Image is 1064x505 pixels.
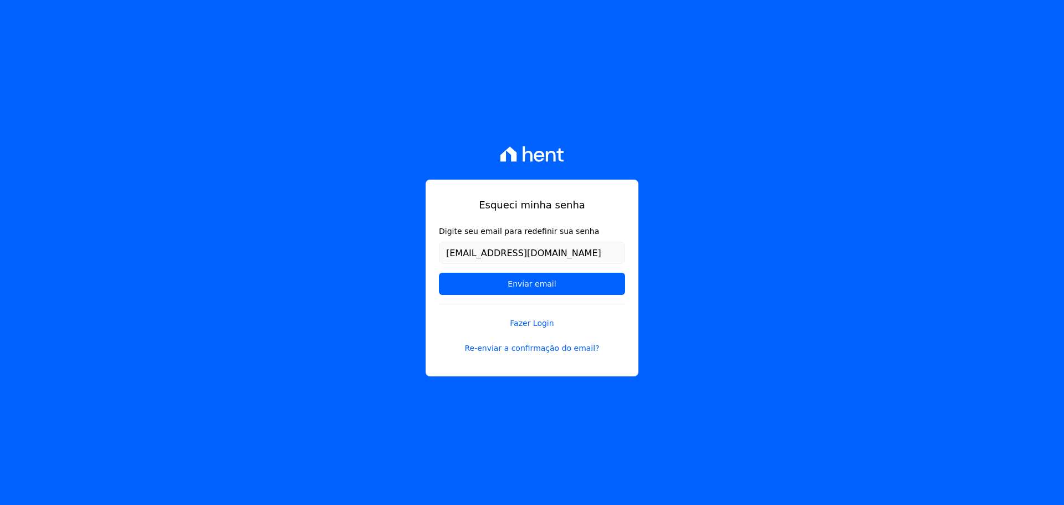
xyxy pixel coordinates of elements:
h1: Esqueci minha senha [439,197,625,212]
a: Fazer Login [439,304,625,329]
input: Enviar email [439,273,625,295]
a: Re-enviar a confirmação do email? [439,343,625,354]
label: Digite seu email para redefinir sua senha [439,226,625,237]
input: Email [439,242,625,264]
